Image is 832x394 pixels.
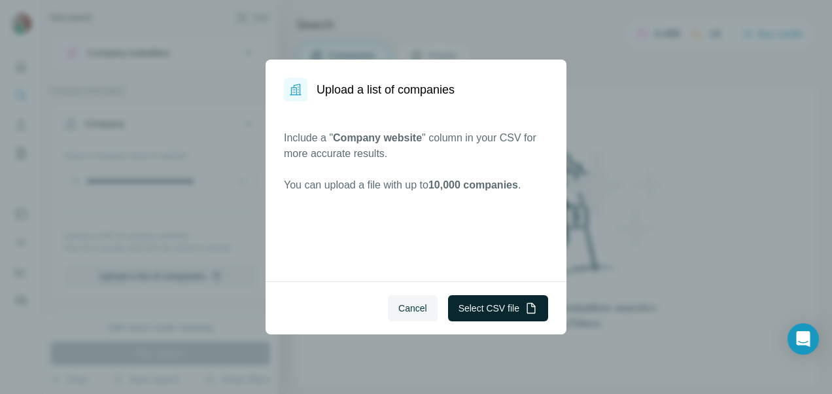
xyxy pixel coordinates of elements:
button: Cancel [388,295,438,321]
p: You can upload a file with up to . [284,177,548,193]
div: Open Intercom Messenger [788,323,819,355]
span: Company website [333,132,422,143]
span: Cancel [398,302,427,315]
button: Select CSV file [448,295,548,321]
h1: Upload a list of companies [317,81,455,99]
p: Include a " " column in your CSV for more accurate results. [284,130,548,162]
span: 10,000 companies [428,179,518,190]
